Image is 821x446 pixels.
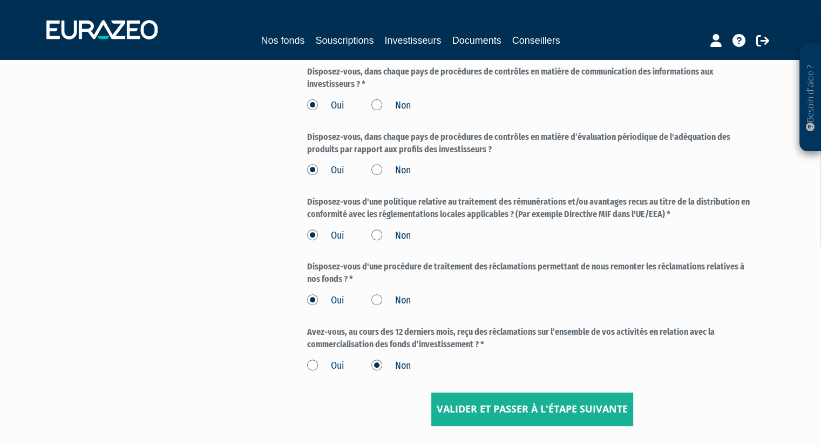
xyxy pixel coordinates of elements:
a: Documents [452,33,501,48]
a: Conseillers [512,33,560,48]
a: Souscriptions [315,33,374,48]
label: Disposez-vous d'une procédure de traitement des réclamations permettant de nous remonter les récl... [307,261,758,286]
label: Oui [307,164,344,178]
label: Avez-vous, au cours des 12 derniers mois, reçu des réclamations sur l’ensemble de vos activités e... [307,326,758,351]
label: Oui [307,229,344,243]
img: 1732889491-logotype_eurazeo_blanc_rvb.png [46,20,158,39]
input: Valider et passer à l'étape suivante [431,393,633,426]
a: Nos fonds [261,33,304,48]
label: Non [371,164,411,178]
p: Besoin d'aide ? [804,49,817,146]
label: Non [371,359,411,373]
label: Oui [307,99,344,113]
label: Oui [307,294,344,308]
label: Non [371,294,411,308]
label: Non [371,229,411,243]
label: Disposez-vous, dans chaque pays de procédures de contrôles en matière d’évaluation périodique de ... [307,131,758,156]
label: Non [371,99,411,113]
label: Disposez-vous, dans chaque pays de procédures de contrôles en matière de communication des inform... [307,66,758,91]
a: Investisseurs [384,33,441,48]
label: Disposez-vous d'une politique relative au traitement des rémunérations et/ou avantages recus au t... [307,196,758,221]
label: Oui [307,359,344,373]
